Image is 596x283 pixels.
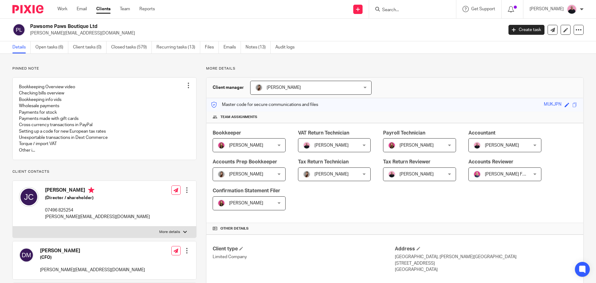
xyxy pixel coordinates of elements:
[471,7,495,11] span: Get Support
[395,246,577,252] h4: Address
[30,23,405,30] h2: Pawsome Paws Boutique Ltd
[395,260,577,267] p: [STREET_ADDRESS]
[388,142,395,149] img: 17.png
[468,159,513,164] span: Accounts Reviewer
[468,130,495,135] span: Accountant
[213,84,244,91] h3: Client manager
[218,171,225,178] img: 22.png
[267,85,301,90] span: [PERSON_NAME]
[45,207,150,213] p: 07496 825254
[473,171,481,178] img: Cheryl%20Sharp%20FCCA.png
[567,4,577,14] img: Bio%20-%20Kemi%20.png
[88,187,94,193] i: Primary
[530,6,564,12] p: [PERSON_NAME]
[395,267,577,273] p: [GEOGRAPHIC_DATA]
[229,143,263,148] span: [PERSON_NAME]
[382,7,437,13] input: Search
[19,248,34,262] img: svg%3E
[77,6,87,12] a: Email
[383,159,431,164] span: Tax Return Reviewer
[35,41,68,53] a: Open tasks (6)
[12,66,196,71] p: Pinned note
[211,102,318,108] p: Master code for secure communications and files
[206,66,584,71] p: More details
[30,30,499,36] p: [PERSON_NAME][EMAIL_ADDRESS][DOMAIN_NAME]
[40,254,145,261] h5: (CFO)
[246,41,271,53] a: Notes (13)
[156,41,200,53] a: Recurring tasks (13)
[314,143,349,148] span: [PERSON_NAME]
[111,41,152,53] a: Closed tasks (579)
[400,143,434,148] span: [PERSON_NAME]
[12,41,31,53] a: Details
[73,41,106,53] a: Client tasks (0)
[57,6,67,12] a: Work
[213,159,277,164] span: Accounts Prep Bookkeeper
[544,101,562,108] div: MUKJPN
[220,226,249,231] span: Other details
[40,267,145,273] p: [PERSON_NAME][EMAIL_ADDRESS][DOMAIN_NAME]
[298,130,349,135] span: VAT Return Technician
[213,130,241,135] span: Bookkeeper
[12,169,196,174] p: Client contacts
[223,41,241,53] a: Emails
[159,230,180,235] p: More details
[45,195,150,201] h5: (Director / shareholder)
[229,201,263,205] span: [PERSON_NAME]
[275,41,299,53] a: Audit logs
[303,142,310,149] img: Bio%20-%20Kemi%20.png
[220,115,257,120] span: Team assignments
[218,199,225,207] img: 17.png
[400,172,434,176] span: [PERSON_NAME]
[120,6,130,12] a: Team
[45,214,150,220] p: [PERSON_NAME][EMAIL_ADDRESS][DOMAIN_NAME]
[388,171,395,178] img: Bio%20-%20Kemi%20.png
[303,171,310,178] img: 22.png
[19,187,39,207] img: svg%3E
[229,172,263,176] span: [PERSON_NAME]
[96,6,111,12] a: Clients
[473,142,481,149] img: Bio%20-%20Kemi%20.png
[45,187,150,195] h4: [PERSON_NAME]
[383,130,425,135] span: Payroll Technician
[205,41,219,53] a: Files
[213,246,395,252] h4: Client type
[213,254,395,260] p: Limited Company
[255,84,263,91] img: 22.png
[485,143,519,148] span: [PERSON_NAME]
[12,23,25,36] img: svg%3E
[218,142,225,149] img: 17.png
[508,25,544,35] a: Create task
[12,5,43,13] img: Pixie
[395,254,577,260] p: [GEOGRAPHIC_DATA], [PERSON_NAME][GEOGRAPHIC_DATA]
[139,6,155,12] a: Reports
[485,172,531,176] span: [PERSON_NAME] FCCA
[213,188,280,193] span: Confirmation Statement Filer
[314,172,349,176] span: [PERSON_NAME]
[40,248,145,254] h4: [PERSON_NAME]
[298,159,349,164] span: Tax Return Technician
